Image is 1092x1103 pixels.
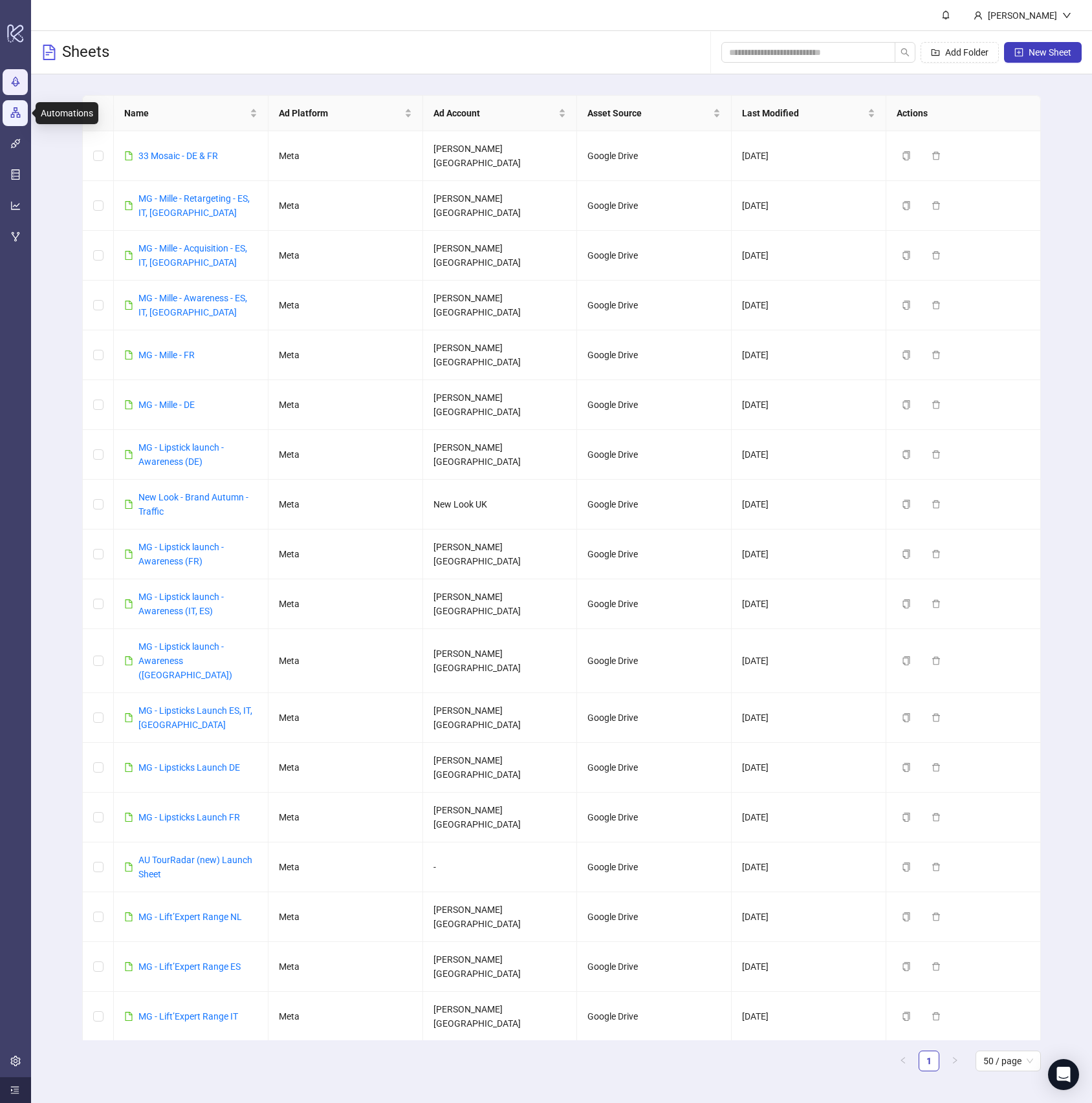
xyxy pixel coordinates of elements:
[902,599,911,608] span: copy
[902,962,911,971] span: copy
[138,350,195,360] a: MG - Mille - FR
[138,542,224,566] a: MG - Lipstick launch - Awareness (FR)
[1048,1059,1079,1090] div: Open Intercom Messenger
[138,961,241,972] a: MG - Lift’Expert Range ES
[732,281,886,330] td: [DATE]
[268,579,423,629] td: Meta
[10,231,21,242] span: fork
[902,350,911,359] span: copy
[138,492,248,517] a: New Look - Brand Autumn - Traffic
[423,480,578,530] td: New Look UK
[902,251,911,260] span: copy
[932,763,941,772] span: delete
[742,106,865,120] span: Last Modified
[41,45,57,60] span: file-text
[932,862,941,872] span: delete
[423,629,578,693] td: [PERSON_NAME] [GEOGRAPHIC_DATA]
[433,106,556,120] span: Ad Account
[268,96,423,131] th: Ad Platform
[268,693,423,743] td: Meta
[268,842,423,892] td: Meta
[932,251,941,260] span: delete
[138,812,240,822] a: MG - Lipsticks Launch FR
[732,793,886,842] td: [DATE]
[932,962,941,971] span: delete
[1004,42,1082,63] button: New Sheet
[268,430,423,480] td: Meta
[423,181,578,231] td: [PERSON_NAME] [GEOGRAPHIC_DATA]
[886,96,1041,131] th: Actions
[124,912,133,921] span: file
[732,330,886,380] td: [DATE]
[62,42,109,63] h3: Sheets
[124,301,133,310] span: file
[941,10,950,19] span: bell
[902,1012,911,1021] span: copy
[902,500,911,509] span: copy
[577,380,732,430] td: Google Drive
[1029,47,1071,58] span: New Sheet
[423,842,578,892] td: -
[931,48,940,57] span: folder-add
[732,992,886,1042] td: [DATE]
[124,962,133,971] span: file
[1014,48,1023,57] span: plus-square
[932,599,941,608] span: delete
[919,1051,939,1071] li: 1
[577,942,732,992] td: Google Drive
[901,48,910,57] span: search
[268,330,423,380] td: Meta
[114,96,268,131] th: Name
[577,231,732,281] td: Google Drive
[732,231,886,281] td: [DATE]
[124,813,133,822] span: file
[732,693,886,743] td: [DATE]
[932,656,941,665] span: delete
[138,762,240,773] a: MG - Lipsticks Launch DE
[423,281,578,330] td: [PERSON_NAME] [GEOGRAPHIC_DATA]
[138,641,232,680] a: MG - Lipstick launch - Awareness ([GEOGRAPHIC_DATA])
[951,1056,959,1064] span: right
[124,1012,133,1021] span: file
[899,1056,907,1064] span: left
[902,450,911,459] span: copy
[902,550,911,559] span: copy
[124,500,133,509] span: file
[902,862,911,872] span: copy
[983,1051,1033,1071] span: 50 / page
[932,301,941,310] span: delete
[268,480,423,530] td: Meta
[124,713,133,722] span: file
[577,181,732,231] td: Google Drive
[732,380,886,430] td: [DATE]
[577,992,732,1042] td: Google Drive
[945,47,988,58] span: Add Folder
[945,1051,965,1071] li: Next Page
[138,151,218,161] a: 33 Mosaic - DE & FR
[423,231,578,281] td: [PERSON_NAME] [GEOGRAPHIC_DATA]
[732,743,886,793] td: [DATE]
[1062,11,1071,20] span: down
[945,1051,965,1071] button: right
[423,430,578,480] td: [PERSON_NAME] [GEOGRAPHIC_DATA]
[893,1051,913,1071] button: left
[902,400,911,409] span: copy
[893,1051,913,1071] li: Previous Page
[919,1051,939,1071] a: 1
[279,106,402,120] span: Ad Platform
[124,656,133,665] span: file
[423,942,578,992] td: [PERSON_NAME] [GEOGRAPHIC_DATA]
[423,992,578,1042] td: [PERSON_NAME] [GEOGRAPHIC_DATA]
[423,793,578,842] td: [PERSON_NAME] [GEOGRAPHIC_DATA]
[577,579,732,629] td: Google Drive
[577,530,732,579] td: Google Drive
[268,231,423,281] td: Meta
[732,579,886,629] td: [DATE]
[423,743,578,793] td: [PERSON_NAME] [GEOGRAPHIC_DATA]
[732,181,886,231] td: [DATE]
[268,380,423,430] td: Meta
[423,579,578,629] td: [PERSON_NAME] [GEOGRAPHIC_DATA]
[577,131,732,181] td: Google Drive
[124,763,133,772] span: file
[577,96,732,131] th: Asset Source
